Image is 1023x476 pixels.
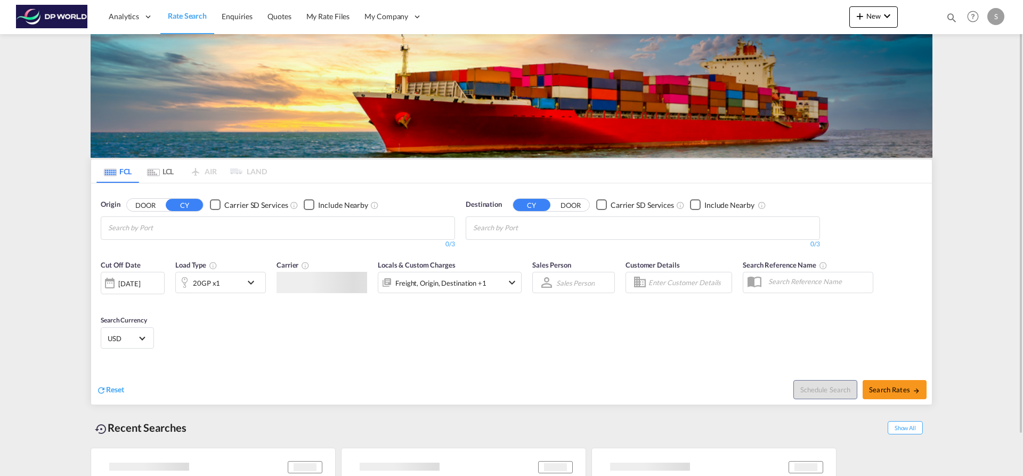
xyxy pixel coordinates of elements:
[304,199,368,211] md-checkbox: Checkbox No Ink
[306,12,350,21] span: My Rate Files
[101,199,120,210] span: Origin
[763,273,873,289] input: Search Reference Name
[127,199,164,211] button: DOOR
[106,385,124,394] span: Reset
[690,199,754,211] md-checkbox: Checkbox No Ink
[863,380,927,399] button: Search Ratesicon-arrow-right
[245,276,263,289] md-icon: icon-chevron-down
[626,261,679,269] span: Customer Details
[987,8,1004,25] div: S
[395,276,486,291] div: Freight Origin Destination Factory Stuffing
[107,330,148,346] md-select: Select Currency: $ USDUnited States Dollar
[466,240,820,249] div: 0/3
[676,201,685,209] md-icon: Unchecked: Search for CY (Container Yard) services for all selected carriers.Checked : Search for...
[175,261,217,269] span: Load Type
[96,384,124,396] div: icon-refreshReset
[793,380,857,399] button: Note: By default Schedule search will only considerorigin ports, destination ports and cut off da...
[91,183,932,405] div: OriginDOOR CY Checkbox No InkUnchecked: Search for CY (Container Yard) services for all selected ...
[108,334,137,343] span: USD
[101,240,455,249] div: 0/3
[913,387,920,394] md-icon: icon-arrow-right
[964,7,987,27] div: Help
[168,11,207,20] span: Rate Search
[301,261,310,270] md-icon: The selected Trucker/Carrierwill be displayed in the rate results If the rates are from another f...
[91,416,191,440] div: Recent Searches
[472,217,579,237] md-chips-wrap: Chips container with autocompletion. Enter the text area, type text to search, and then use the u...
[118,279,140,288] div: [DATE]
[175,272,266,293] div: 20GP x1icon-chevron-down
[193,276,220,291] div: 20GP x1
[109,11,139,22] span: Analytics
[107,217,214,237] md-chips-wrap: Chips container with autocompletion. Enter the text area, type text to search, and then use the u...
[946,12,957,23] md-icon: icon-magnify
[881,10,894,22] md-icon: icon-chevron-down
[209,261,217,270] md-icon: icon-information-outline
[378,261,456,269] span: Locals & Custom Charges
[466,199,502,210] span: Destination
[648,275,728,291] input: Enter Customer Details
[819,261,827,270] md-icon: Your search will be saved by the below given name
[513,199,550,211] button: CY
[101,293,109,308] md-datepicker: Select
[222,12,253,21] span: Enquiries
[854,12,894,20] span: New
[555,275,596,291] md-select: Sales Person
[101,316,147,324] span: Search Currency
[364,11,408,22] span: My Company
[964,7,982,26] span: Help
[139,159,182,183] md-tab-item: LCL
[210,199,288,211] md-checkbox: Checkbox No Ink
[506,276,518,289] md-icon: icon-chevron-down
[290,201,298,209] md-icon: Unchecked: Search for CY (Container Yard) services for all selected carriers.Checked : Search for...
[611,200,674,211] div: Carrier SD Services
[743,261,827,269] span: Search Reference Name
[552,199,589,211] button: DOOR
[532,261,571,269] span: Sales Person
[378,272,522,293] div: Freight Origin Destination Factory Stuffingicon-chevron-down
[101,261,141,269] span: Cut Off Date
[96,159,267,183] md-pagination-wrapper: Use the left and right arrow keys to navigate between tabs
[704,200,754,211] div: Include Nearby
[16,5,88,29] img: c08ca190194411f088ed0f3ba295208c.png
[318,200,368,211] div: Include Nearby
[758,201,766,209] md-icon: Unchecked: Ignores neighbouring ports when fetching rates.Checked : Includes neighbouring ports w...
[96,385,106,395] md-icon: icon-refresh
[596,199,674,211] md-checkbox: Checkbox No Ink
[869,385,920,394] span: Search Rates
[96,159,139,183] md-tab-item: FCL
[946,12,957,28] div: icon-magnify
[166,199,203,211] button: CY
[95,423,108,435] md-icon: icon-backup-restore
[888,421,923,434] span: Show All
[108,220,209,237] input: Chips input.
[101,272,165,294] div: [DATE]
[224,200,288,211] div: Carrier SD Services
[473,220,574,237] input: Chips input.
[91,34,932,158] img: LCL+%26+FCL+BACKGROUND.png
[267,12,291,21] span: Quotes
[849,6,898,28] button: icon-plus 400-fgNewicon-chevron-down
[370,201,379,209] md-icon: Unchecked: Ignores neighbouring ports when fetching rates.Checked : Includes neighbouring ports w...
[277,261,310,269] span: Carrier
[854,10,866,22] md-icon: icon-plus 400-fg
